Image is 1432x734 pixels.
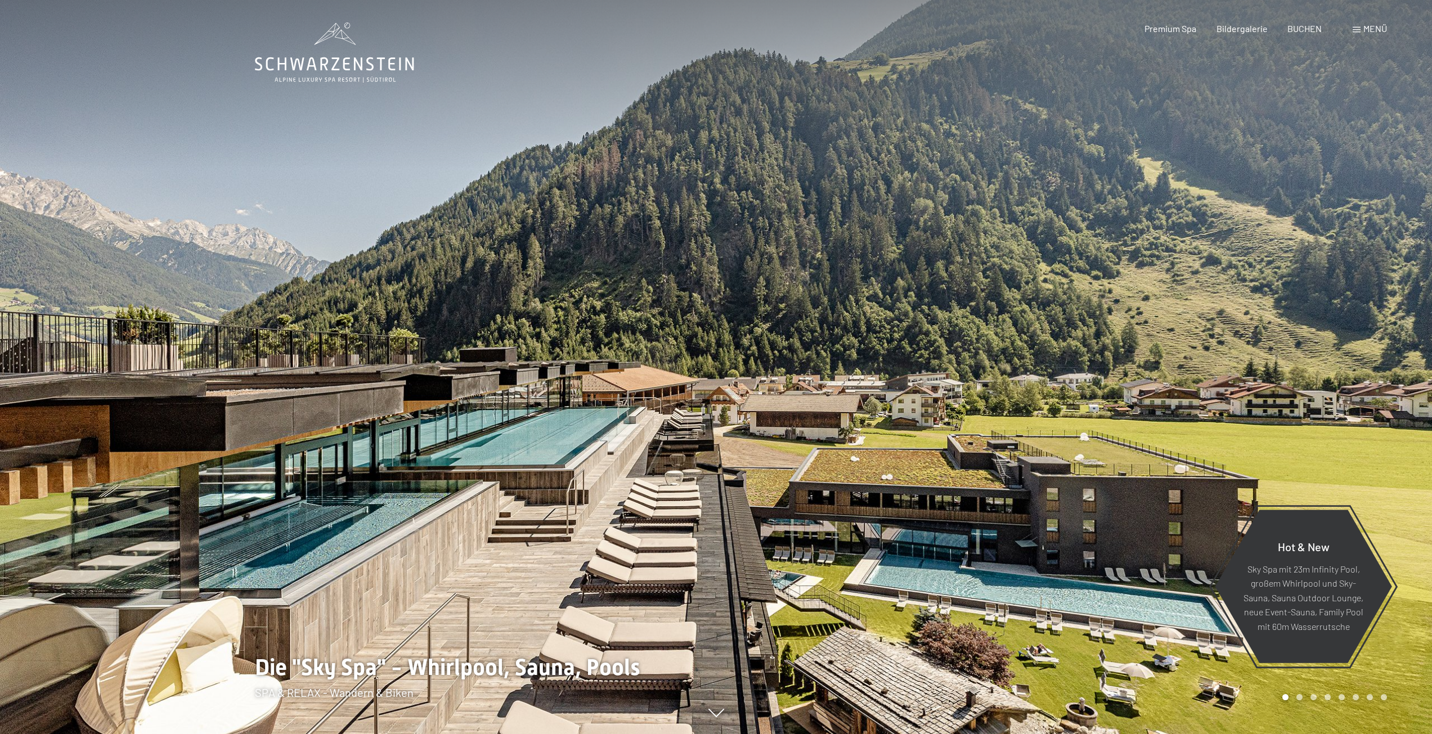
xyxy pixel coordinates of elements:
[1353,694,1359,700] div: Carousel Page 6
[1363,23,1387,34] span: Menü
[1214,509,1393,664] a: Hot & New Sky Spa mit 23m Infinity Pool, großem Whirlpool und Sky-Sauna, Sauna Outdoor Lounge, ne...
[1310,694,1317,700] div: Carousel Page 3
[1367,694,1373,700] div: Carousel Page 7
[1144,23,1196,34] a: Premium Spa
[1381,694,1387,700] div: Carousel Page 8
[1278,539,1330,553] span: Hot & New
[1278,694,1387,700] div: Carousel Pagination
[1339,694,1345,700] div: Carousel Page 5
[1287,23,1322,34] a: BUCHEN
[1296,694,1303,700] div: Carousel Page 2
[1325,694,1331,700] div: Carousel Page 4
[1216,23,1268,34] a: Bildergalerie
[1242,561,1364,633] p: Sky Spa mit 23m Infinity Pool, großem Whirlpool und Sky-Sauna, Sauna Outdoor Lounge, neue Event-S...
[1282,694,1289,700] div: Carousel Page 1 (Current Slide)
